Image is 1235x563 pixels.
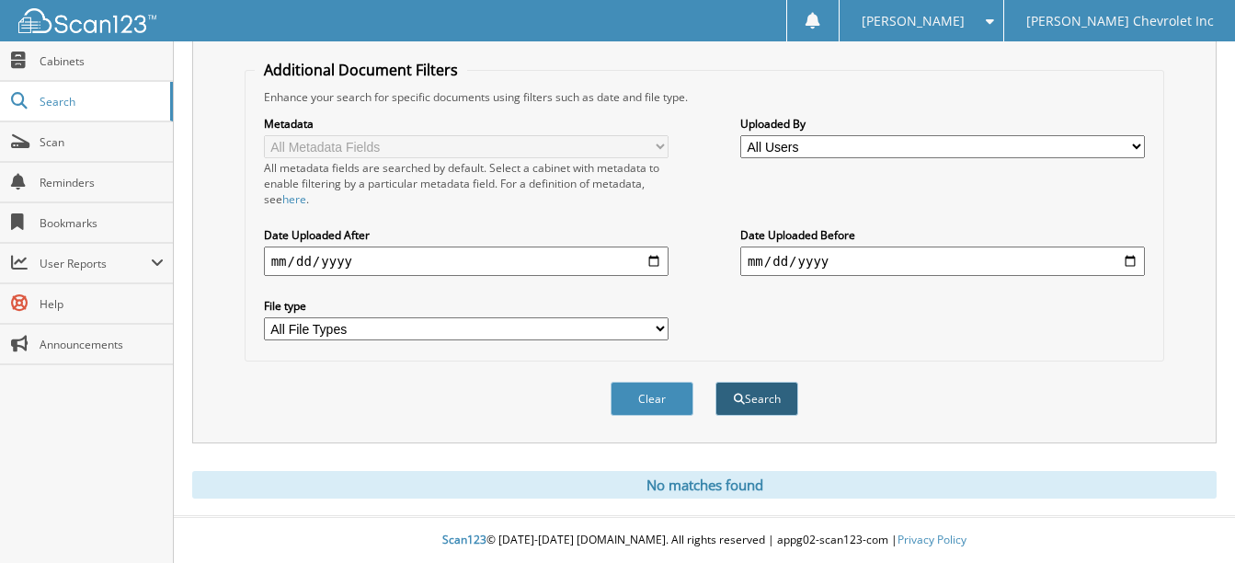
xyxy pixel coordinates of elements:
span: Announcements [40,337,164,352]
span: Search [40,94,161,109]
img: scan123-logo-white.svg [18,8,156,33]
span: Help [40,296,164,312]
span: User Reports [40,256,151,271]
label: Date Uploaded After [264,227,669,243]
span: Bookmarks [40,215,164,231]
input: start [264,247,669,276]
legend: Additional Document Filters [255,60,467,80]
label: Date Uploaded Before [740,227,1145,243]
a: here [282,191,306,207]
span: Cabinets [40,53,164,69]
label: Uploaded By [740,116,1145,132]
span: [PERSON_NAME] [862,16,965,27]
div: © [DATE]-[DATE] [DOMAIN_NAME]. All rights reserved | appg02-scan123-com | [174,518,1235,563]
button: Search [715,382,798,416]
span: [PERSON_NAME] Chevrolet Inc [1026,16,1214,27]
a: Privacy Policy [898,532,966,547]
iframe: Chat Widget [1143,475,1235,563]
div: No matches found [192,471,1217,499]
span: Scan123 [442,532,486,547]
label: Metadata [264,116,669,132]
button: Clear [611,382,693,416]
label: File type [264,298,669,314]
span: Scan [40,134,164,150]
input: end [740,247,1145,276]
div: All metadata fields are searched by default. Select a cabinet with metadata to enable filtering b... [264,160,669,207]
div: Enhance your search for specific documents using filters such as date and file type. [255,89,1155,105]
span: Reminders [40,175,164,190]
